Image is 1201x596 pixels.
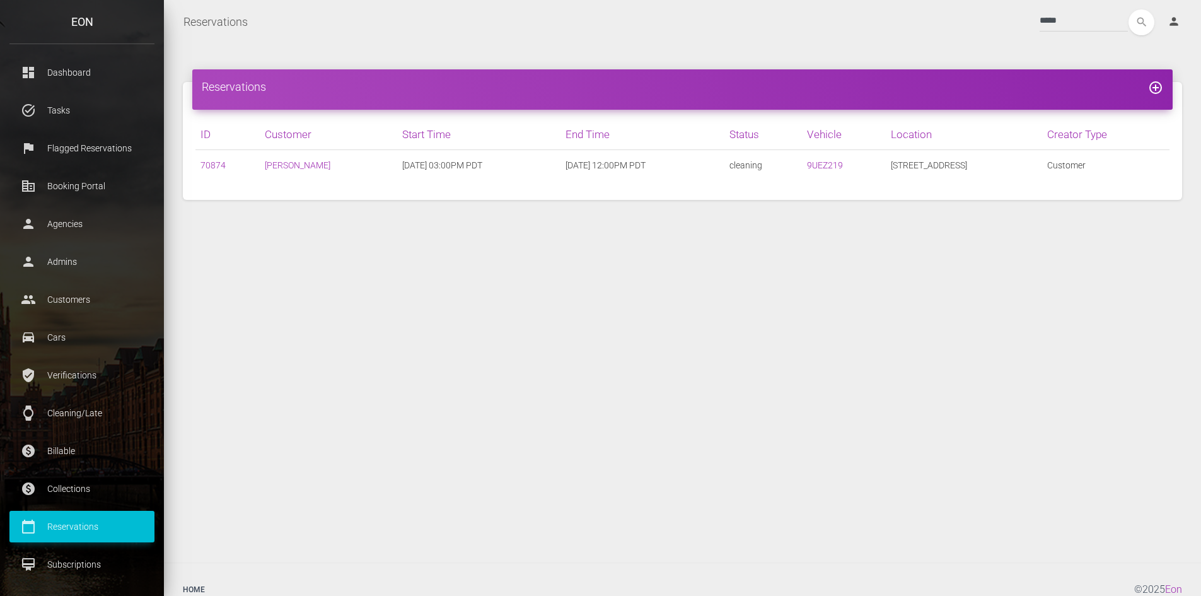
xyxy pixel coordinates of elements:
a: Reservations [183,6,248,38]
th: Status [724,119,802,150]
i: person [1168,15,1180,28]
p: Tasks [19,101,145,120]
p: Collections [19,479,145,498]
p: Subscriptions [19,555,145,574]
a: add_circle_outline [1148,80,1163,93]
a: verified_user Verifications [9,359,154,391]
a: 70874 [200,160,226,170]
td: Customer [1042,150,1169,181]
a: person Admins [9,246,154,278]
td: [DATE] 12:00PM PDT [560,150,724,181]
th: ID [195,119,260,150]
p: Verifications [19,366,145,385]
a: paid Billable [9,435,154,467]
td: [STREET_ADDRESS] [886,150,1043,181]
th: Vehicle [802,119,886,150]
button: search [1128,9,1154,35]
p: Billable [19,441,145,460]
a: paid Collections [9,473,154,505]
a: corporate_fare Booking Portal [9,170,154,202]
a: person [1158,9,1192,35]
i: add_circle_outline [1148,80,1163,95]
a: 9UEZ219 [807,160,843,170]
p: Admins [19,252,145,271]
a: [PERSON_NAME] [265,160,330,170]
th: Start Time [397,119,561,150]
p: Agencies [19,214,145,233]
p: Customers [19,290,145,309]
a: Eon [1165,583,1182,595]
h4: Reservations [202,79,1163,95]
p: Cleaning/Late [19,404,145,423]
a: task_alt Tasks [9,95,154,126]
th: End Time [560,119,724,150]
a: calendar_today Reservations [9,511,154,542]
a: dashboard Dashboard [9,57,154,88]
th: Customer [260,119,397,150]
a: watch Cleaning/Late [9,397,154,429]
th: Creator Type [1042,119,1169,150]
p: Flagged Reservations [19,139,145,158]
p: Booking Portal [19,177,145,196]
td: [DATE] 03:00PM PDT [397,150,561,181]
a: flag Flagged Reservations [9,132,154,164]
p: Reservations [19,517,145,536]
td: cleaning [724,150,802,181]
a: people Customers [9,284,154,315]
a: person Agencies [9,208,154,240]
th: Location [886,119,1043,150]
a: drive_eta Cars [9,322,154,353]
a: card_membership Subscriptions [9,549,154,580]
p: Dashboard [19,63,145,82]
p: Cars [19,328,145,347]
